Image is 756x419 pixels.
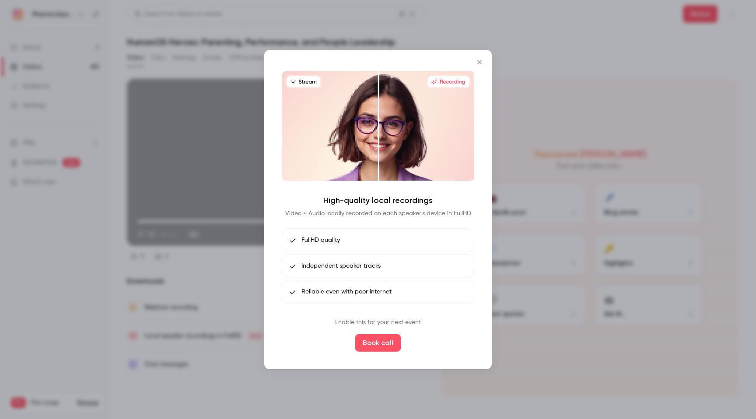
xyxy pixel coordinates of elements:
h4: High-quality local recordings [323,195,433,206]
span: Reliable even with poor internet [301,287,392,297]
span: FullHD quality [301,236,340,245]
button: Close [471,53,488,71]
p: Video + Audio locally recorded on each speaker's device in FullHD [285,209,471,218]
button: Book call [355,334,401,352]
p: Enable this for your next event [335,318,421,327]
span: Independent speaker tracks [301,262,381,271]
